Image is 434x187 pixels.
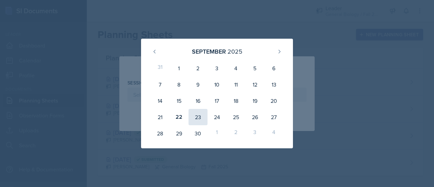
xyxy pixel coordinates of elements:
div: 12 [245,76,264,93]
div: 11 [226,76,245,93]
div: 13 [264,76,283,93]
div: 2 [189,60,208,76]
div: 4 [264,125,283,142]
div: 1 [208,125,226,142]
div: 3 [208,60,226,76]
div: 19 [245,93,264,109]
div: 2 [226,125,245,142]
div: 21 [151,109,170,125]
div: 7 [151,76,170,93]
div: 29 [170,125,189,142]
div: 14 [151,93,170,109]
div: 17 [208,93,226,109]
div: 5 [245,60,264,76]
div: 9 [189,76,208,93]
div: 23 [189,109,208,125]
div: 30 [189,125,208,142]
div: 18 [226,93,245,109]
div: 4 [226,60,245,76]
div: 10 [208,76,226,93]
div: 20 [264,93,283,109]
div: September [192,47,226,56]
div: 16 [189,93,208,109]
div: 15 [170,93,189,109]
div: 31 [151,60,170,76]
div: 2025 [228,47,242,56]
div: 8 [170,76,189,93]
div: 27 [264,109,283,125]
div: 1 [170,60,189,76]
div: 22 [170,109,189,125]
div: 24 [208,109,226,125]
div: 25 [226,109,245,125]
div: 26 [245,109,264,125]
div: 28 [151,125,170,142]
div: 6 [264,60,283,76]
div: 3 [245,125,264,142]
